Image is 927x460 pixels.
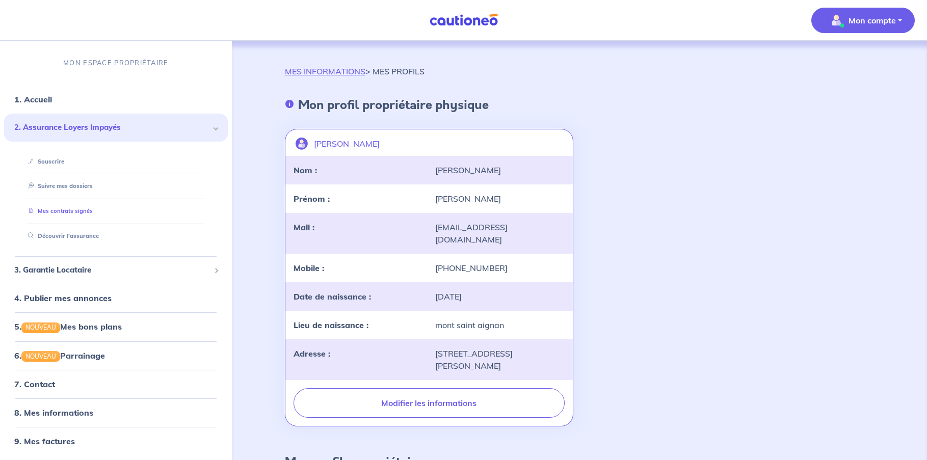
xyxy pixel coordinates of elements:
p: Mon compte [849,14,896,26]
p: MON ESPACE PROPRIÉTAIRE [63,58,168,68]
div: Souscrire [16,153,216,170]
a: Souscrire [24,158,64,165]
div: 5.NOUVEAUMes bons plans [4,317,228,337]
div: 2. Assurance Loyers Impayés [4,114,228,142]
strong: Mail : [294,222,314,232]
div: 9. Mes factures [4,431,228,451]
a: 9. Mes factures [14,436,75,446]
div: Suivre mes dossiers [16,178,216,195]
div: Mes contrats signés [16,203,216,220]
span: 2. Assurance Loyers Impayés [14,122,210,133]
a: 1. Accueil [14,94,52,104]
p: > MES PROFILS [285,65,425,77]
a: MES INFORMATIONS [285,66,365,76]
h4: Mon profil propriétaire physique [298,98,489,113]
div: 4. Publier mes annonces [4,288,228,309]
div: 6.NOUVEAUParrainage [4,345,228,366]
p: [PERSON_NAME] [314,138,380,150]
img: illu_account.svg [296,138,308,150]
div: 8. Mes informations [4,402,228,423]
div: [PERSON_NAME] [429,193,571,205]
a: Découvrir l'assurance [24,232,99,239]
strong: Adresse : [294,348,330,359]
a: Mes contrats signés [24,208,93,215]
img: Cautioneo [426,14,502,26]
a: Suivre mes dossiers [24,183,93,190]
div: [DATE] [429,290,571,303]
img: illu_account_valid_menu.svg [828,12,844,29]
div: [PERSON_NAME] [429,164,571,176]
div: [EMAIL_ADDRESS][DOMAIN_NAME] [429,221,571,246]
div: 1. Accueil [4,89,228,110]
strong: Nom : [294,165,317,175]
button: Modifier les informations [294,388,565,418]
div: 7. Contact [4,374,228,394]
div: 3. Garantie Locataire [4,260,228,280]
a: 8. Mes informations [14,408,93,418]
div: [PHONE_NUMBER] [429,262,571,274]
strong: Lieu de naissance : [294,320,368,330]
a: 6.NOUVEAUParrainage [14,350,105,361]
strong: Prénom : [294,194,330,204]
strong: Date de naissance : [294,291,371,302]
div: [STREET_ADDRESS][PERSON_NAME] [429,347,571,372]
a: 7. Contact [14,379,55,389]
span: 3. Garantie Locataire [14,264,210,276]
div: mont saint aignan [429,319,571,331]
a: 4. Publier mes annonces [14,293,112,304]
button: illu_account_valid_menu.svgMon compte [811,8,915,33]
div: Découvrir l'assurance [16,228,216,245]
a: 5.NOUVEAUMes bons plans [14,322,122,332]
strong: Mobile : [294,263,324,273]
